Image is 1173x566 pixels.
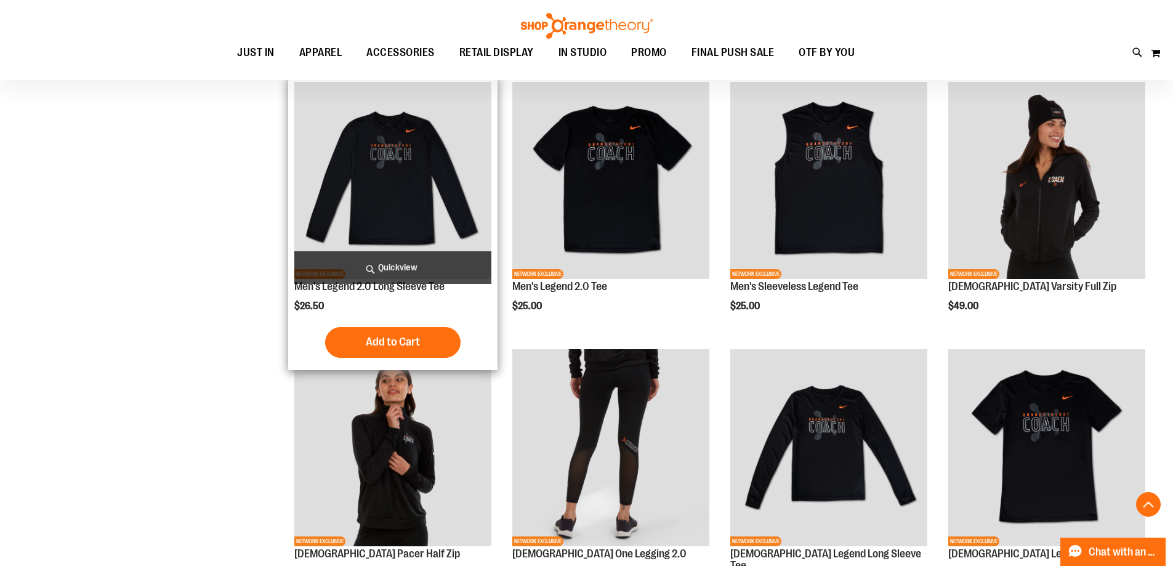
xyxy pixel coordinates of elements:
span: NETWORK EXCLUSIVE [294,536,345,546]
a: OTF Mens Coach FA23 Legend Sleeveless Tee - Black primary imageNETWORK EXCLUSIVE [730,82,927,281]
span: PROMO [631,39,667,67]
button: Add to Cart [325,327,461,358]
span: NETWORK EXCLUSIVE [730,269,781,279]
a: OTF Ladies Coach FA23 Pacer Half Zip - Black primary imageNETWORK EXCLUSIVE [294,349,491,548]
button: Back To Top [1136,492,1161,517]
span: $49.00 [948,301,980,312]
span: Add to Cart [366,335,420,349]
img: OTF Ladies Coach FA23 Legend LS Tee - Black primary image [730,349,927,546]
img: OTF Ladies Coach FA23 Varsity Full Zip - Black primary image [948,82,1145,279]
div: product [288,76,498,370]
a: [DEMOGRAPHIC_DATA] Legend Tee [948,548,1102,560]
span: NETWORK EXCLUSIVE [730,536,781,546]
a: Men's Sleeveless Legend Tee [730,280,858,293]
a: [DEMOGRAPHIC_DATA] Varsity Full Zip [948,280,1116,293]
span: OTF BY YOU [799,39,855,67]
img: OTF Mens Coach FA23 Legend 2.0 SS Tee - Black primary image [512,82,709,279]
span: NETWORK EXCLUSIVE [512,536,563,546]
span: NETWORK EXCLUSIVE [948,269,999,279]
div: product [942,76,1151,343]
a: OTF Mens Coach FA23 Legend 2.0 SS Tee - Black primary imageNETWORK EXCLUSIVE [512,82,709,281]
a: OTF Ladies Coach FA23 Varsity Full Zip - Black primary imageNETWORK EXCLUSIVE [948,82,1145,281]
a: [DEMOGRAPHIC_DATA] Pacer Half Zip [294,548,460,560]
div: product [506,76,715,343]
span: ACCESSORIES [366,39,435,67]
span: Chat with an Expert [1089,546,1158,558]
img: OTF Ladies Coach FA23 Legend SS Tee - Black primary image [948,349,1145,546]
span: $25.00 [730,301,762,312]
span: $25.00 [512,301,544,312]
img: OTF Mens Coach FA23 Legend 2.0 LS Tee - Black primary image [294,82,491,279]
img: Shop Orangetheory [519,13,655,39]
a: OTF Ladies Coach FA23 Legend LS Tee - Black primary imageNETWORK EXCLUSIVE [730,349,927,548]
a: OTF Ladies Coach FA23 One Legging 2.0 - Black primary imageNETWORK EXCLUSIVE [512,349,709,548]
img: OTF Mens Coach FA23 Legend Sleeveless Tee - Black primary image [730,82,927,279]
img: OTF Ladies Coach FA23 One Legging 2.0 - Black primary image [512,349,709,546]
span: JUST IN [237,39,275,67]
a: Quickview [294,251,491,284]
button: Chat with an Expert [1060,538,1166,566]
span: IN STUDIO [558,39,607,67]
span: $26.50 [294,301,326,312]
a: OTF Ladies Coach FA23 Legend SS Tee - Black primary imageNETWORK EXCLUSIVE [948,349,1145,548]
span: FINAL PUSH SALE [691,39,775,67]
a: Men's Legend 2.0 Tee [512,280,607,293]
a: OTF Mens Coach FA23 Legend 2.0 LS Tee - Black primary imageNETWORK EXCLUSIVE [294,82,491,281]
a: [DEMOGRAPHIC_DATA] One Legging 2.0 [512,548,687,560]
a: Men's Legend 2.0 Long Sleeve Tee [294,280,445,293]
img: OTF Ladies Coach FA23 Pacer Half Zip - Black primary image [294,349,491,546]
span: NETWORK EXCLUSIVE [512,269,563,279]
span: APPAREL [299,39,342,67]
span: NETWORK EXCLUSIVE [948,536,999,546]
span: RETAIL DISPLAY [459,39,534,67]
div: product [724,76,933,343]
